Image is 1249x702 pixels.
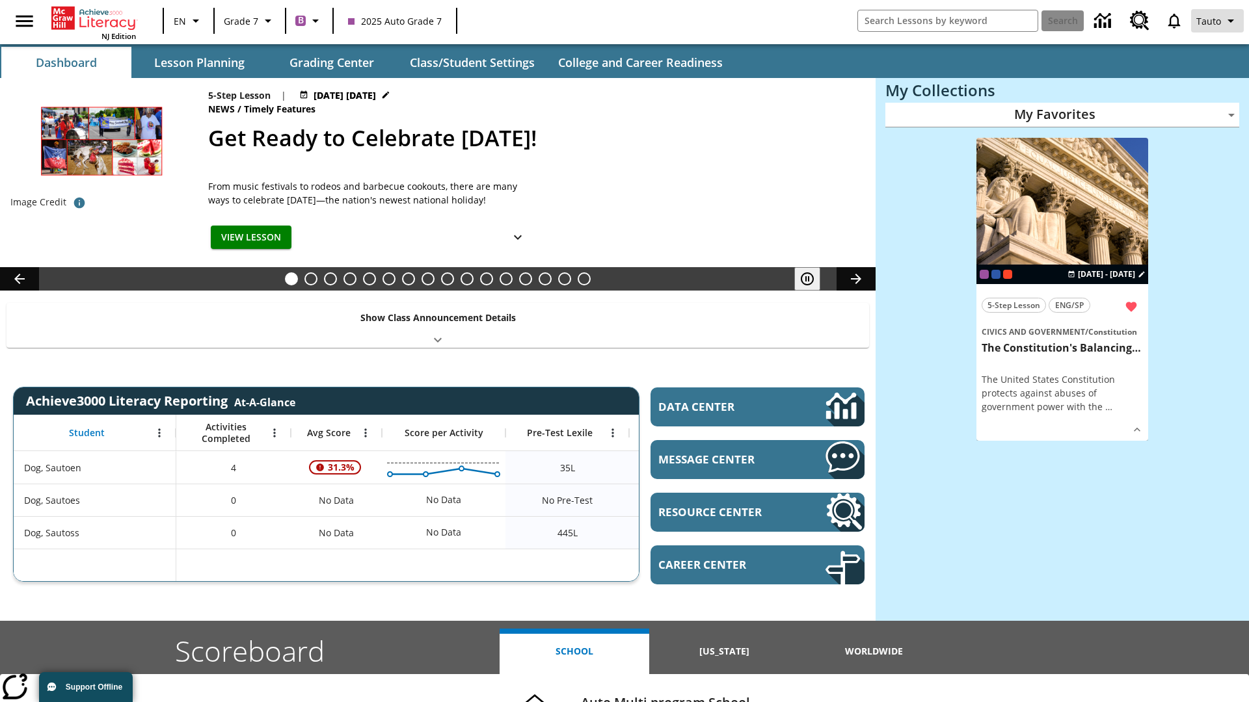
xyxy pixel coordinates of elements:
div: At-A-Glance [234,393,295,409]
button: Open Menu [603,423,623,443]
button: Slide 13 Pre-release lesson [519,272,532,285]
span: Support Offline [66,682,122,692]
button: Slide 9 Attack of the Terrifying Tomatoes [441,272,454,285]
span: Message Center [658,452,786,467]
p: 5-Step Lesson [208,88,271,102]
button: Lesson Planning [134,47,264,78]
span: Dog, Sautoss [24,526,79,539]
a: Resource Center, Will open in new tab [651,493,865,532]
div: 0, Dog, Sautoss [176,516,291,549]
button: Slide 11 The Invasion of the Free CD [480,272,493,285]
button: Open Menu [150,423,169,443]
button: School [500,629,649,674]
button: Slide 10 Fashion Forward in Ancient Rome [461,272,474,285]
button: Boost Class color is purple. Change class color [290,9,329,32]
a: Notifications [1157,4,1191,38]
a: Resource Center, Will open in new tab [1122,3,1157,38]
button: Class/Student Settings [399,47,545,78]
button: Jul 17 - Jun 30 Choose Dates [297,88,393,102]
div: Test 1 [1003,270,1012,279]
a: Data Center [1086,3,1122,39]
a: Home [51,5,136,31]
div: lesson details [976,138,1148,441]
div: 4, Dog, Sautoen [176,451,291,484]
span: Student [69,427,105,439]
button: Open Menu [265,423,284,443]
a: Message Center [651,440,865,479]
div: No Data, Dog, Sautoes [629,484,753,516]
span: [DATE] [DATE] [314,88,376,102]
span: | [281,88,286,102]
button: Slide 1 Get Ready to Celebrate Juneteenth! [285,272,298,285]
span: OL 2025 Auto Grade 8 [991,270,1001,279]
button: Worldwide [799,629,949,674]
button: Slide 8 Solar Power to the People [422,272,435,285]
button: Slide 5 Cruise Ships: Making Waves [363,272,376,285]
span: B [298,12,304,29]
p: Image Credit [10,196,66,209]
span: Tauto [1196,14,1221,28]
button: Grade: Grade 7, Select a grade [219,9,281,32]
h2: Get Ready to Celebrate Juneteenth! [208,122,860,155]
span: Constitution [1088,326,1137,337]
div: From music festivals to rodeos and barbecue cookouts, there are many ways to celebrate [DATE]—the... [208,179,533,207]
div: Pause [794,267,833,291]
div: No Data, Dog, Sautoss [420,519,468,545]
span: No Data [312,487,360,513]
span: Pre-Test Lexile [527,427,593,439]
span: Topic: Civics and Government/Constitution [982,324,1143,339]
a: Career Center [651,545,865,584]
input: search field [858,10,1038,31]
button: Remove from Favorites [1120,295,1143,318]
button: View Lesson [211,226,291,250]
span: Grade 7 [224,14,258,28]
div: No Data, Dog, Sautoss [291,516,382,549]
button: Open side menu [5,2,44,40]
button: Slide 6 Private! Keep Out! [383,272,396,285]
span: NJ Edition [101,31,136,41]
span: Civics and Government [982,326,1085,337]
span: Dog, Sautoes [24,493,80,507]
img: Photos of red foods and of people celebrating Juneteenth at parades, Opal's Walk, and at a rodeo. [10,88,193,191]
span: Career Center [658,557,786,572]
button: Dashboard [1,47,131,78]
div: No Data, Dog, Sautoes [291,484,382,516]
div: 445 Lexile, Below expected, Dog, Sautoss [629,516,753,549]
div: 35 Lexile, ER, Based on the Lexile Reading measure, student is an Emerging Reader (ER) and will h... [629,451,753,484]
span: Data Center [658,399,781,414]
button: College and Career Readiness [548,47,733,78]
button: Profile/Settings [1191,9,1244,32]
span: 31.3% [323,456,360,479]
div: Current Class [980,270,989,279]
span: / [1085,326,1088,337]
button: Slide 15 The Constitution's Balancing Act [558,272,571,285]
span: 5-Step Lesson [987,298,1040,312]
button: Slide 12 Mixed Practice: Citing Evidence [500,272,513,285]
span: 0 [231,493,236,507]
body: Maximum 600 characters Press Escape to exit toolbar Press Alt + F10 to reach toolbar [5,10,190,22]
span: 445 Lexile, Dog, Sautoss [557,526,578,539]
span: / [237,103,241,115]
span: News [208,102,237,116]
button: Slide 4 Time for Moon Rules? [343,272,356,285]
button: Grading Center [267,47,397,78]
span: 2025 Auto Grade 7 [348,14,442,28]
span: EN [174,14,186,28]
button: Slide 14 Career Lesson [539,272,552,285]
div: My Favorites [885,103,1239,127]
div: , 31.3%, Attention! This student's Average First Try Score of 31.3% is below 65%, Dog, Sautoen [291,451,382,484]
button: ENG/SP [1049,298,1090,313]
div: The United States Constitution protects against abuses of government power with the [982,372,1143,413]
span: Achieve3000 Literacy Reporting [26,392,295,409]
button: Language: EN, Select a language [168,9,209,32]
span: 35 Lexile, Dog, Sautoen [560,461,575,474]
button: Slide 7 The Last Homesteaders [402,272,415,285]
div: 0, Dog, Sautoes [176,484,291,516]
span: From music festivals to rodeos and barbecue cookouts, there are many ways to celebrate Juneteenth... [208,179,533,207]
span: 4 [231,461,236,474]
h3: The Constitution's Balancing Act [982,341,1143,355]
button: Aug 24 - Aug 24 Choose Dates [1065,268,1148,280]
button: Lesson carousel, Next [837,267,876,291]
button: Slide 16 Point of View [578,272,591,285]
